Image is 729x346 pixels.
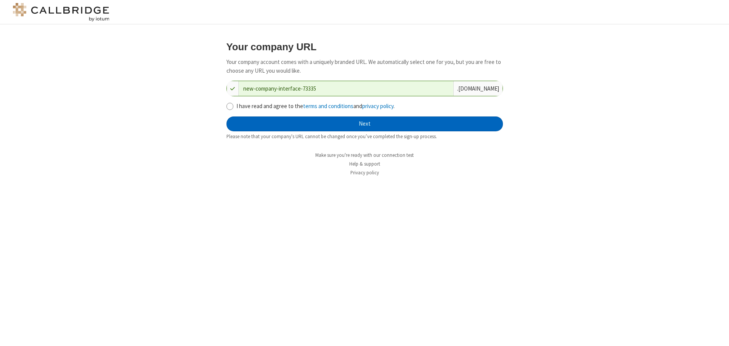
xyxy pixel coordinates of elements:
[303,102,353,110] a: terms and conditions
[239,81,453,96] input: Company URL
[226,58,503,75] p: Your company account comes with a uniquely branded URL. We automatically select one for you, but ...
[236,102,503,111] label: I have read and agree to the and .
[226,133,503,140] div: Please note that your company's URL cannot be changed once you’ve completed the sign-up process.
[226,41,503,52] h3: Your company URL
[362,102,393,110] a: privacy policy
[453,81,503,96] div: . [DOMAIN_NAME]
[11,3,111,21] img: logo@2x.png
[226,116,503,132] button: Next
[315,152,414,158] a: Make sure you're ready with our connection test
[349,161,380,167] a: Help & support
[350,169,379,176] a: Privacy policy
